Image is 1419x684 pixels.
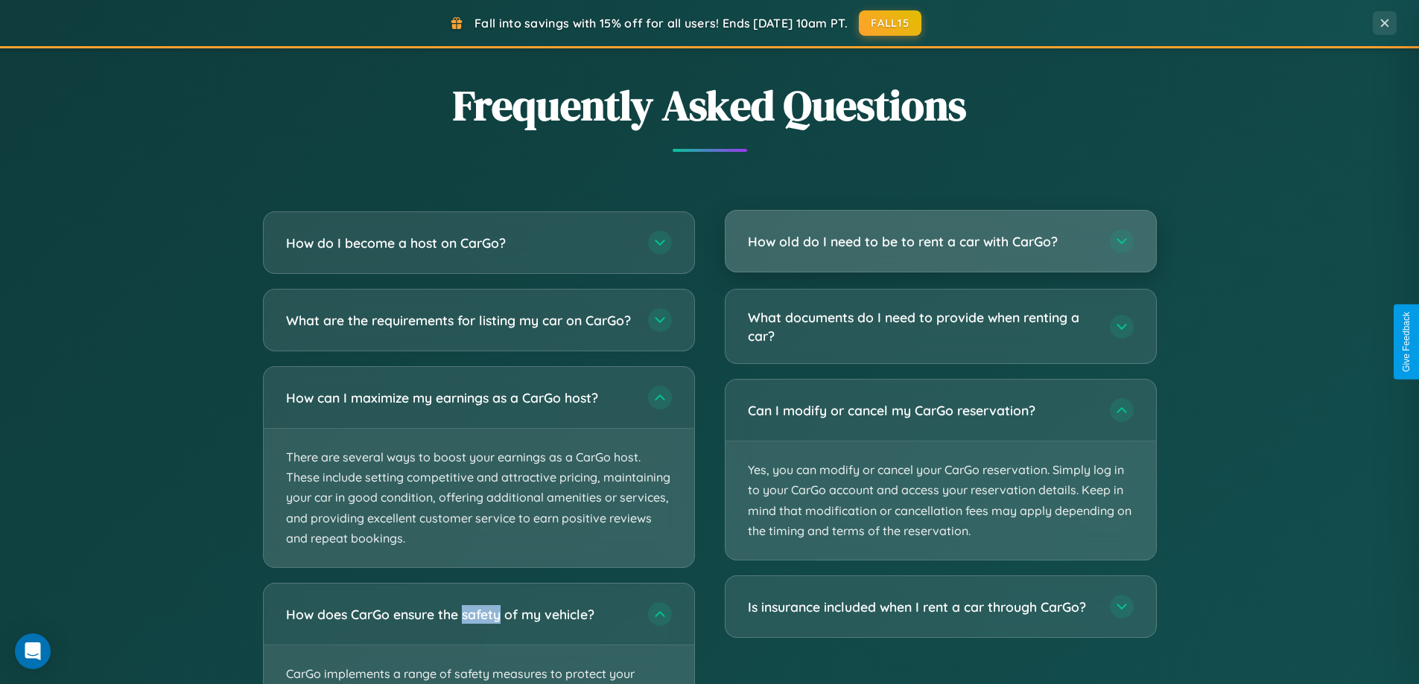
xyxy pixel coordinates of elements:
button: FALL15 [859,10,921,36]
h3: How old do I need to be to rent a car with CarGo? [748,232,1095,251]
p: There are several ways to boost your earnings as a CarGo host. These include setting competitive ... [264,429,694,567]
h3: What documents do I need to provide when renting a car? [748,308,1095,345]
span: Fall into savings with 15% off for all users! Ends [DATE] 10am PT. [474,16,848,31]
h2: Frequently Asked Questions [263,77,1157,134]
div: Give Feedback [1401,312,1412,372]
h3: What are the requirements for listing my car on CarGo? [286,311,633,330]
h3: Can I modify or cancel my CarGo reservation? [748,401,1095,420]
h3: Is insurance included when I rent a car through CarGo? [748,598,1095,616]
h3: How do I become a host on CarGo? [286,234,633,252]
h3: How can I maximize my earnings as a CarGo host? [286,389,633,407]
p: Yes, you can modify or cancel your CarGo reservation. Simply log in to your CarGo account and acc... [726,441,1156,560]
div: Open Intercom Messenger [15,633,51,669]
h3: How does CarGo ensure the safety of my vehicle? [286,605,633,624]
